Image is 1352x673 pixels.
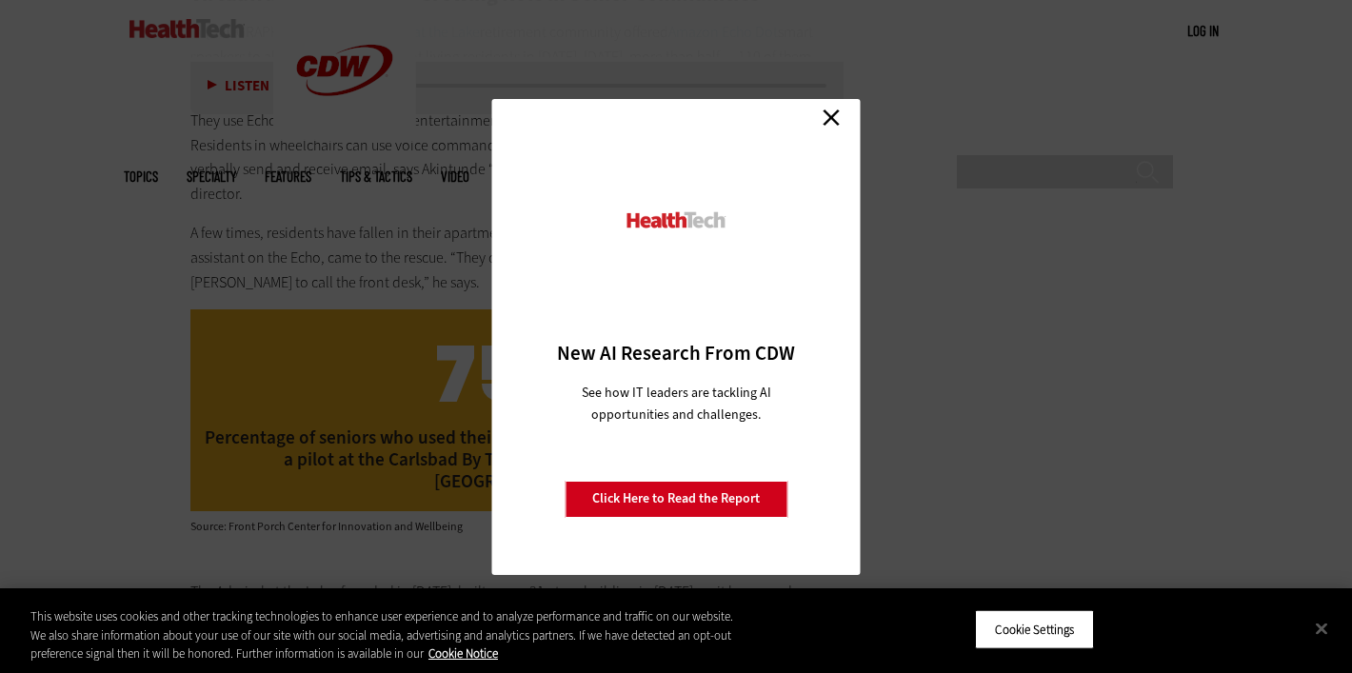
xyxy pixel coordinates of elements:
a: Click Here to Read the Report [565,481,787,517]
h3: New AI Research From CDW [526,340,827,366]
a: Close [817,104,845,132]
img: HealthTech_0.png [625,210,728,230]
p: See how IT leaders are tackling AI opportunities and challenges. [559,382,794,426]
a: More information about your privacy [428,645,498,662]
div: This website uses cookies and other tracking technologies to enhance user experience and to analy... [30,607,744,663]
button: Cookie Settings [975,609,1094,649]
button: Close [1301,607,1342,649]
